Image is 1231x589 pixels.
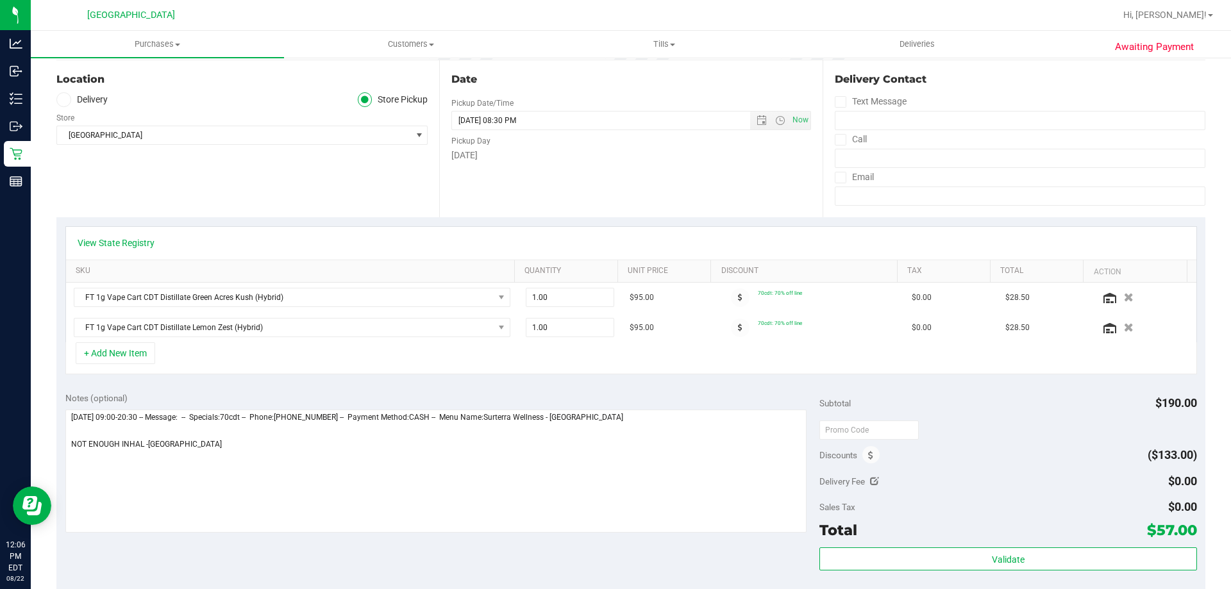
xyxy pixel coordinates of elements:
span: $0.00 [912,292,932,304]
p: 12:06 PM EDT [6,539,25,574]
span: Delivery Fee [819,476,865,486]
a: Total [1000,266,1078,276]
label: Email [835,168,874,187]
span: 70cdt: 70% off line [758,290,802,296]
div: [DATE] [451,149,810,162]
div: Date [451,72,810,87]
i: Edit Delivery Fee [870,477,879,486]
iframe: Resource center [13,486,51,525]
a: Quantity [524,266,613,276]
span: Subtotal [819,398,851,408]
inline-svg: Retail [10,147,22,160]
label: Pickup Day [451,135,490,147]
a: SKU [76,266,510,276]
span: FT 1g Vape Cart CDT Distillate Green Acres Kush (Hybrid) [74,288,494,306]
input: Format: (999) 999-9999 [835,111,1205,130]
a: Unit Price [628,266,706,276]
span: FT 1g Vape Cart CDT Distillate Lemon Zest (Hybrid) [74,319,494,336]
span: Discounts [819,444,857,467]
label: Call [835,130,867,149]
span: Sales Tax [819,502,855,512]
a: Purchases [31,31,284,58]
span: Tills [538,38,790,50]
button: Validate [819,547,1196,570]
span: Notes (optional) [65,393,128,403]
input: Format: (999) 999-9999 [835,149,1205,168]
span: Total [819,521,857,539]
span: Set Current date [789,111,811,129]
div: Location [56,72,428,87]
inline-svg: Reports [10,175,22,188]
th: Action [1083,260,1186,283]
span: $95.00 [630,322,654,334]
span: Purchases [31,38,284,50]
inline-svg: Outbound [10,120,22,133]
span: Validate [992,554,1025,565]
span: Awaiting Payment [1115,40,1194,54]
span: [GEOGRAPHIC_DATA] [87,10,175,21]
input: 1.00 [526,319,614,336]
span: $28.50 [1005,292,1030,304]
label: Delivery [56,92,108,107]
span: 70cdt: 70% off line [758,320,802,326]
span: $0.00 [1168,500,1197,513]
a: View State Registry [78,236,155,249]
inline-svg: Inventory [10,92,22,105]
span: [GEOGRAPHIC_DATA] [57,126,411,144]
inline-svg: Inbound [10,65,22,78]
span: ($133.00) [1148,448,1197,461]
a: Deliveries [791,31,1044,58]
span: Open the date view [750,115,772,126]
span: select [411,126,427,144]
span: Customers [285,38,537,50]
span: $0.00 [912,322,932,334]
div: Delivery Contact [835,72,1205,87]
span: $95.00 [630,292,654,304]
a: Discount [721,266,892,276]
span: Hi, [PERSON_NAME]! [1123,10,1207,20]
span: Open the time view [769,115,791,126]
label: Store [56,112,74,124]
inline-svg: Analytics [10,37,22,50]
span: NO DATA FOUND [74,288,510,307]
a: Customers [284,31,537,58]
p: 08/22 [6,574,25,583]
a: Tax [907,266,985,276]
label: Store Pickup [358,92,428,107]
label: Text Message [835,92,907,111]
button: + Add New Item [76,342,155,364]
label: Pickup Date/Time [451,97,514,109]
input: 1.00 [526,288,614,306]
span: $57.00 [1147,521,1197,539]
a: Tills [537,31,791,58]
input: Promo Code [819,420,919,440]
span: $190.00 [1155,396,1197,410]
span: $28.50 [1005,322,1030,334]
span: Deliveries [882,38,952,50]
span: $0.00 [1168,474,1197,488]
span: NO DATA FOUND [74,318,510,337]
